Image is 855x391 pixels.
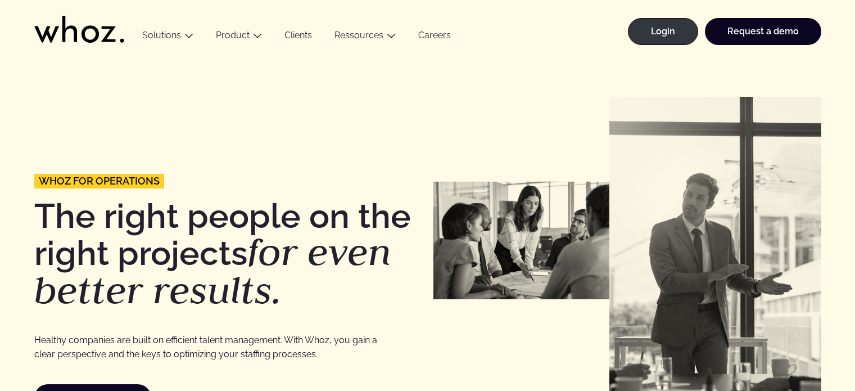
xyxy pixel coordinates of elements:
[407,30,462,45] a: Careers
[273,30,323,45] a: Clients
[205,30,273,45] button: Product
[323,30,407,45] button: Ressources
[34,199,422,309] h1: The right people on the right projects
[705,18,821,45] a: Request a demo
[34,333,383,362] p: Healthy companies are built on efficient talent management. With Whoz, you gain a clear perspecti...
[34,227,391,314] em: for even better results.
[628,18,698,45] a: Login
[131,30,205,45] button: Solutions
[334,30,383,41] a: Ressources
[39,176,160,186] span: Whoz for Operations
[216,30,250,41] a: Product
